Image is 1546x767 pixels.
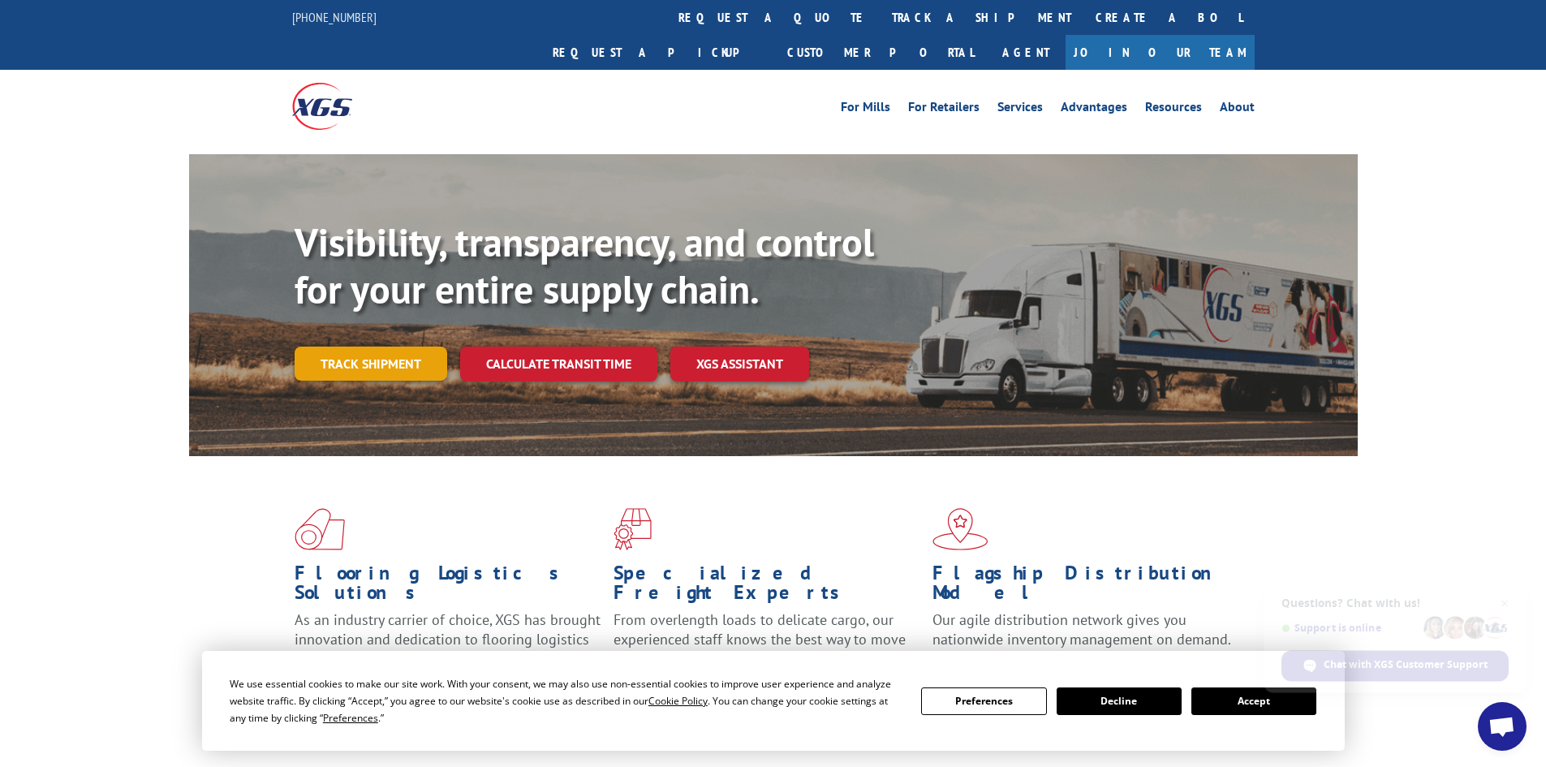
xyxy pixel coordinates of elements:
a: Services [997,101,1043,118]
img: xgs-icon-total-supply-chain-intelligence-red [295,508,345,550]
div: Cookie Consent Prompt [202,651,1345,751]
a: About [1220,101,1255,118]
a: Request a pickup [540,35,775,70]
b: Visibility, transparency, and control for your entire supply chain. [295,217,874,314]
a: Track shipment [295,347,447,381]
a: XGS ASSISTANT [670,347,809,381]
a: [PHONE_NUMBER] [292,9,377,25]
a: Calculate transit time [460,347,657,381]
p: From overlength loads to delicate cargo, our experienced staff knows the best way to move your fr... [614,610,920,683]
span: Support is online [1281,618,1418,631]
a: Advantages [1061,101,1127,118]
button: Decline [1057,687,1182,715]
button: Accept [1191,687,1316,715]
a: Agent [986,35,1066,70]
h1: Flagship Distribution Model [932,563,1239,610]
a: Customer Portal [775,35,986,70]
div: We use essential cookies to make our site work. With your consent, we may also use non-essential ... [230,675,902,726]
a: For Retailers [908,101,980,118]
span: Close chat [1495,590,1514,610]
h1: Flooring Logistics Solutions [295,563,601,610]
div: Open chat [1478,702,1527,751]
span: As an industry carrier of choice, XGS has brought innovation and dedication to flooring logistics... [295,610,601,668]
span: Our agile distribution network gives you nationwide inventory management on demand. [932,610,1231,649]
a: Join Our Team [1066,35,1255,70]
h1: Specialized Freight Experts [614,563,920,610]
a: Resources [1145,101,1202,118]
span: Questions? Chat with us! [1281,593,1509,606]
img: xgs-icon-focused-on-flooring-red [614,508,652,550]
span: Cookie Policy [648,694,708,708]
div: Chat with XGS Customer Support [1281,647,1509,678]
span: Preferences [323,711,378,725]
span: Chat with XGS Customer Support [1324,654,1488,669]
img: xgs-icon-flagship-distribution-model-red [932,508,988,550]
button: Preferences [921,687,1046,715]
a: For Mills [841,101,890,118]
